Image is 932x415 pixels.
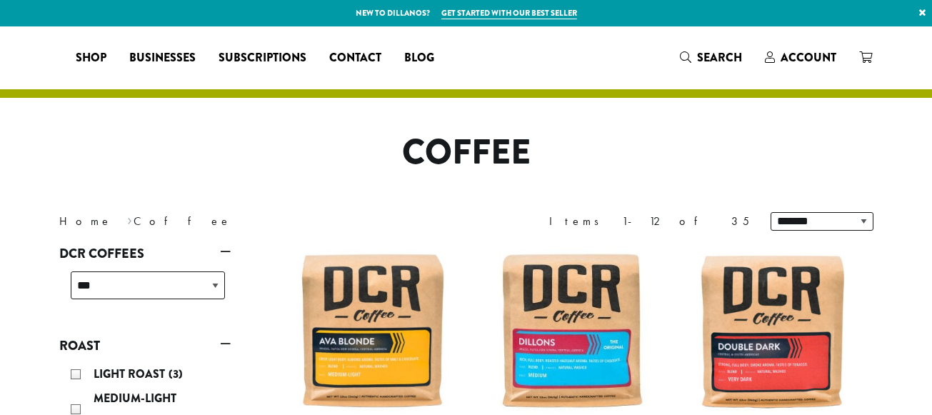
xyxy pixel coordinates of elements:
[94,366,169,382] span: Light Roast
[49,132,884,174] h1: Coffee
[549,213,749,230] div: Items 1-12 of 35
[329,49,381,67] span: Contact
[129,49,196,67] span: Businesses
[404,49,434,67] span: Blog
[219,49,306,67] span: Subscriptions
[127,208,132,230] span: ›
[441,7,577,19] a: Get started with our best seller
[76,49,106,67] span: Shop
[169,366,183,382] span: (3)
[59,214,112,229] a: Home
[59,213,445,230] nav: Breadcrumb
[59,266,231,316] div: DCR Coffees
[64,46,118,69] a: Shop
[697,49,742,66] span: Search
[59,334,231,358] a: Roast
[59,241,231,266] a: DCR Coffees
[691,249,855,413] img: Double-Dark-12oz-300x300.jpg
[668,46,753,69] a: Search
[781,49,836,66] span: Account
[291,249,455,413] img: Ava-Blonde-12oz-1-300x300.jpg
[491,249,655,413] img: Dillons-12oz-300x300.jpg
